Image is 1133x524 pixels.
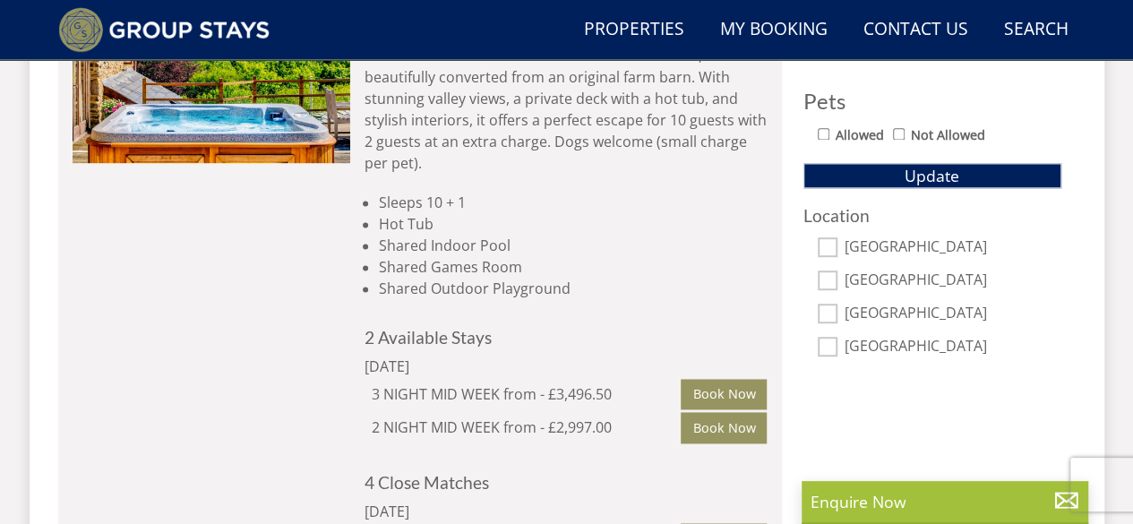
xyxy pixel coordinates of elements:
[681,412,767,442] a: Book Now
[372,417,682,438] div: 2 NIGHT MID WEEK from - £2,997.00
[372,383,682,405] div: 3 NIGHT MID WEEK from - £3,496.50
[379,213,768,235] li: Hot Tub
[681,379,767,409] a: Book Now
[803,90,1061,113] h3: Pets
[856,10,975,50] a: Contact Us
[845,338,1061,357] label: [GEOGRAPHIC_DATA]
[365,501,606,522] div: [DATE]
[379,256,768,278] li: Shared Games Room
[365,328,768,347] h4: 2 Available Stays
[811,490,1079,513] p: Enquire Now
[845,305,1061,324] label: [GEOGRAPHIC_DATA]
[713,10,835,50] a: My Booking
[905,165,959,186] span: Update
[379,192,768,213] li: Sleeps 10 + 1
[845,271,1061,291] label: [GEOGRAPHIC_DATA]
[365,45,768,174] p: Bumbles Barn is a luxurious five-bedroom retreat, beautifully converted from an original farm bar...
[58,7,270,52] img: Group Stays
[836,125,884,145] label: Allowed
[365,356,606,377] div: [DATE]
[997,10,1076,50] a: Search
[803,163,1061,188] button: Update
[379,278,768,299] li: Shared Outdoor Playground
[845,238,1061,258] label: [GEOGRAPHIC_DATA]
[911,125,985,145] label: Not Allowed
[365,473,768,492] h4: 4 Close Matches
[577,10,691,50] a: Properties
[379,235,768,256] li: Shared Indoor Pool
[803,206,1061,225] h3: Location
